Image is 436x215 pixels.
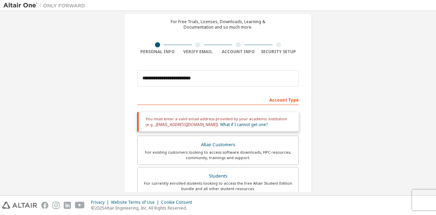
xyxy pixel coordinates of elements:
[259,49,299,55] div: Security Setup
[64,202,71,209] img: linkedin.svg
[156,122,217,127] span: [EMAIL_ADDRESS][DOMAIN_NAME]
[2,202,37,209] img: altair_logo.svg
[142,150,294,160] div: For existing customers looking to access software downloads, HPC resources, community, trainings ...
[218,49,259,55] div: Account Info
[142,171,294,181] div: Students
[137,94,299,105] div: Account Type
[178,49,218,55] div: Verify Email
[111,200,161,205] div: Website Terms of Use
[163,7,273,15] div: Create an Altair One Account
[220,122,268,127] a: What if I cannot get one?
[137,112,299,132] div: You must enter a valid email address provided by your academic institution (e.g., ).
[52,202,60,209] img: instagram.svg
[161,200,196,205] div: Cookie Consent
[142,140,294,150] div: Altair Customers
[91,200,111,205] div: Privacy
[142,181,294,191] div: For currently enrolled students looking to access the free Altair Student Edition bundle and all ...
[171,19,265,30] div: For Free Trials, Licenses, Downloads, Learning & Documentation and so much more.
[41,202,48,209] img: facebook.svg
[91,205,196,211] p: © 2025 Altair Engineering, Inc. All Rights Reserved.
[75,202,85,209] img: youtube.svg
[3,2,89,9] img: Altair One
[137,49,178,55] div: Personal Info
